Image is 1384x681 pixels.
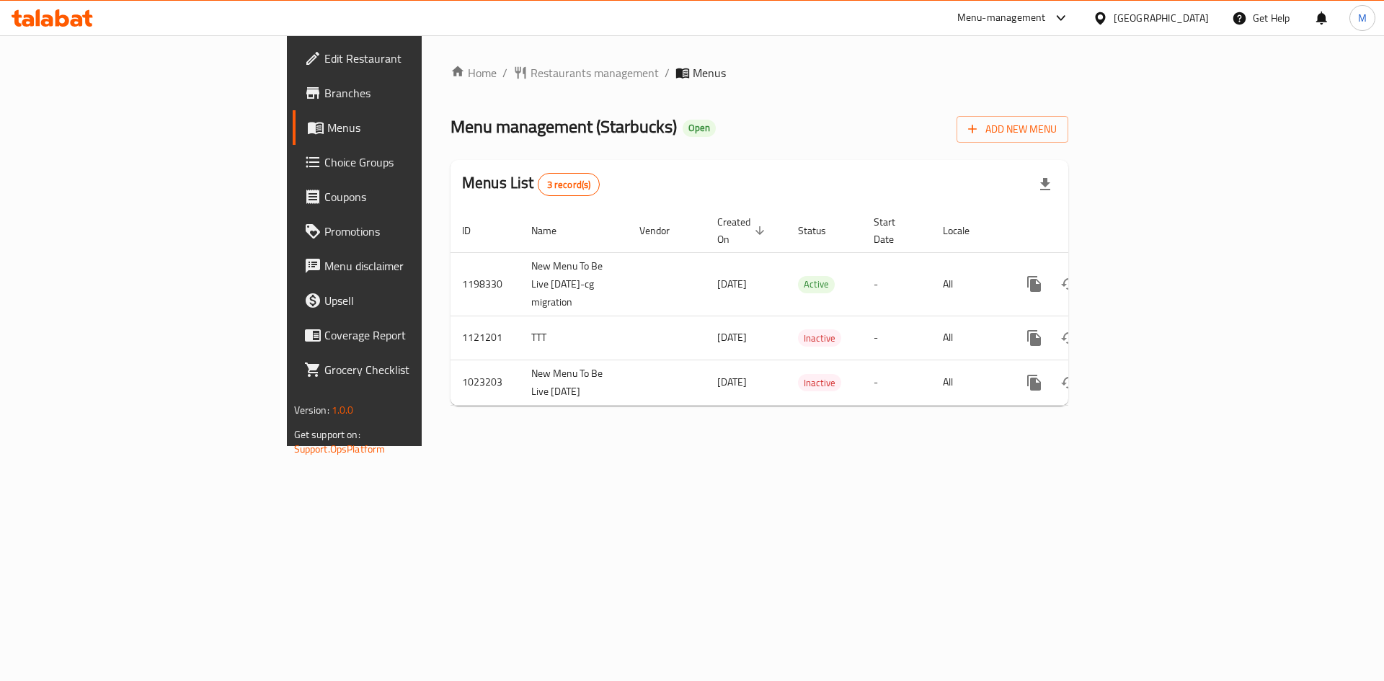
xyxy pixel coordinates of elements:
[324,292,507,309] span: Upsell
[293,179,518,214] a: Coupons
[639,222,688,239] span: Vendor
[683,120,716,137] div: Open
[931,360,1006,405] td: All
[1052,321,1086,355] button: Change Status
[462,172,600,196] h2: Menus List
[324,153,507,171] span: Choice Groups
[665,64,670,81] li: /
[324,84,507,102] span: Branches
[943,222,988,239] span: Locale
[324,188,507,205] span: Coupons
[1052,365,1086,400] button: Change Status
[683,122,716,134] span: Open
[717,275,747,293] span: [DATE]
[324,257,507,275] span: Menu disclaimer
[293,76,518,110] a: Branches
[798,276,835,293] span: Active
[862,252,931,316] td: -
[693,64,726,81] span: Menus
[293,145,518,179] a: Choice Groups
[293,249,518,283] a: Menu disclaimer
[931,316,1006,360] td: All
[798,374,841,391] div: Inactive
[293,352,518,387] a: Grocery Checklist
[324,361,507,378] span: Grocery Checklist
[531,222,575,239] span: Name
[931,252,1006,316] td: All
[862,316,931,360] td: -
[717,373,747,391] span: [DATE]
[293,283,518,318] a: Upsell
[1017,321,1052,355] button: more
[1052,267,1086,301] button: Change Status
[451,209,1167,406] table: enhanced table
[531,64,659,81] span: Restaurants management
[538,173,600,196] div: Total records count
[1358,10,1367,26] span: M
[798,375,841,391] span: Inactive
[451,64,1068,81] nav: breadcrumb
[1114,10,1209,26] div: [GEOGRAPHIC_DATA]
[520,252,628,316] td: New Menu To Be Live [DATE]-cg migration
[968,120,1057,138] span: Add New Menu
[513,64,659,81] a: Restaurants management
[293,214,518,249] a: Promotions
[1028,167,1063,202] div: Export file
[324,326,507,344] span: Coverage Report
[327,119,507,136] span: Menus
[957,9,1046,27] div: Menu-management
[520,360,628,405] td: New Menu To Be Live [DATE]
[520,316,628,360] td: TTT
[294,401,329,419] span: Version:
[538,178,600,192] span: 3 record(s)
[324,223,507,240] span: Promotions
[293,110,518,145] a: Menus
[717,328,747,347] span: [DATE]
[462,222,489,239] span: ID
[957,116,1068,143] button: Add New Menu
[293,318,518,352] a: Coverage Report
[1006,209,1167,253] th: Actions
[717,213,769,248] span: Created On
[451,110,677,143] span: Menu management ( Starbucks )
[862,360,931,405] td: -
[324,50,507,67] span: Edit Restaurant
[294,440,386,458] a: Support.OpsPlatform
[1017,267,1052,301] button: more
[293,41,518,76] a: Edit Restaurant
[332,401,354,419] span: 1.0.0
[798,330,841,347] span: Inactive
[1017,365,1052,400] button: more
[874,213,914,248] span: Start Date
[294,425,360,444] span: Get support on:
[798,222,845,239] span: Status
